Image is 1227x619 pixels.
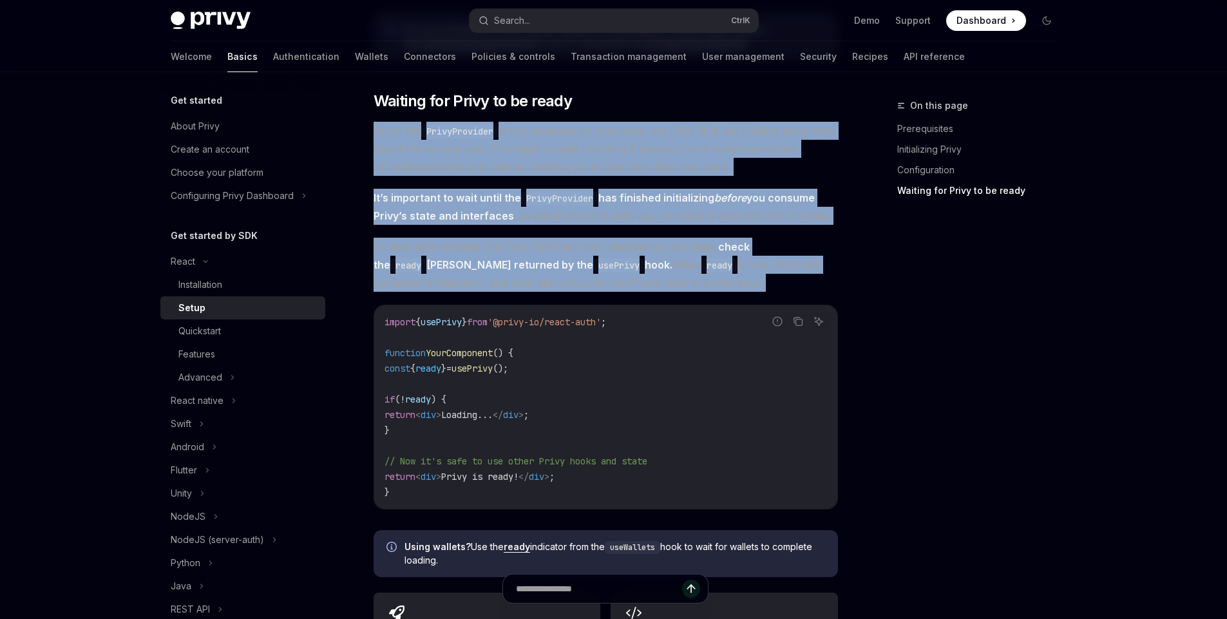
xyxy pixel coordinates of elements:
[504,541,530,553] a: ready
[171,416,191,432] div: Swift
[171,93,222,108] h5: Get started
[897,119,1067,139] a: Prerequisites
[374,191,815,222] strong: It’s important to wait until the has finished initializing you consume Privy’s state and interfaces
[493,347,513,359] span: () {
[462,316,467,328] span: }
[171,119,220,134] div: About Privy
[431,394,446,405] span: ) {
[171,578,191,594] div: Java
[374,91,573,111] span: Waiting for Privy to be ready
[441,409,493,421] span: Loading...
[178,300,205,316] div: Setup
[852,41,888,72] a: Recipes
[178,323,221,339] div: Quickstart
[810,313,827,330] button: Ask AI
[701,258,737,272] code: ready
[436,471,441,482] span: >
[503,409,518,421] span: div
[493,363,508,374] span: ();
[404,41,456,72] a: Connectors
[160,343,325,366] a: Features
[160,273,325,296] a: Installation
[800,41,837,72] a: Security
[171,393,224,408] div: React native
[405,394,431,405] span: ready
[385,347,426,359] span: function
[171,509,205,524] div: NodeJS
[385,409,415,421] span: return
[374,189,838,225] span: , to ensure that the state you consume is accurate and not stale.
[452,363,493,374] span: usePrivy
[529,471,544,482] span: div
[178,370,222,385] div: Advanced
[385,424,390,436] span: }
[494,13,530,28] div: Search...
[544,471,549,482] span: >
[178,277,222,292] div: Installation
[171,439,204,455] div: Android
[410,363,415,374] span: {
[385,363,410,374] span: const
[355,41,388,72] a: Wallets
[374,122,838,176] span: When the is first rendered on your page, the Privy SDK will initialize some state about the curre...
[160,319,325,343] a: Quickstart
[895,14,931,27] a: Support
[426,347,493,359] span: YourComponent
[385,486,390,498] span: }
[571,41,687,72] a: Transaction management
[605,541,660,554] code: useWallets
[593,258,645,272] code: usePrivy
[374,238,838,292] span: To determine whether the Privy SDK has fully initialized on your page, When is true, Privy has co...
[854,14,880,27] a: Demo
[436,409,441,421] span: >
[518,471,529,482] span: </
[467,316,488,328] span: from
[385,471,415,482] span: return
[493,409,503,421] span: </
[160,296,325,319] a: Setup
[171,532,264,548] div: NodeJS (server-auth)
[518,409,524,421] span: >
[404,540,825,567] span: Use the indicator from the hook to wait for wallets to complete loading.
[897,139,1067,160] a: Initializing Privy
[160,115,325,138] a: About Privy
[415,316,421,328] span: {
[946,10,1026,31] a: Dashboard
[171,142,249,157] div: Create an account
[171,486,192,501] div: Unity
[415,471,421,482] span: <
[769,313,786,330] button: Report incorrect code
[171,165,263,180] div: Choose your platform
[171,254,195,269] div: React
[171,188,294,204] div: Configuring Privy Dashboard
[421,124,499,138] code: PrivyProvider
[471,41,555,72] a: Policies & controls
[601,316,606,328] span: ;
[385,455,647,467] span: // Now it's safe to use other Privy hooks and state
[1036,10,1057,31] button: Toggle dark mode
[682,580,700,598] button: Send message
[171,555,200,571] div: Python
[415,409,421,421] span: <
[714,191,747,204] em: before
[171,602,210,617] div: REST API
[904,41,965,72] a: API reference
[390,258,426,272] code: ready
[421,409,436,421] span: div
[441,471,518,482] span: Privy is ready!
[702,41,785,72] a: User management
[524,409,529,421] span: ;
[910,98,968,113] span: On this page
[171,12,251,30] img: dark logo
[956,14,1006,27] span: Dashboard
[160,161,325,184] a: Choose your platform
[178,347,215,362] div: Features
[731,15,750,26] span: Ctrl K
[446,363,452,374] span: =
[160,138,325,161] a: Create an account
[273,41,339,72] a: Authentication
[395,394,400,405] span: (
[441,363,446,374] span: }
[400,394,405,405] span: !
[488,316,601,328] span: '@privy-io/react-auth'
